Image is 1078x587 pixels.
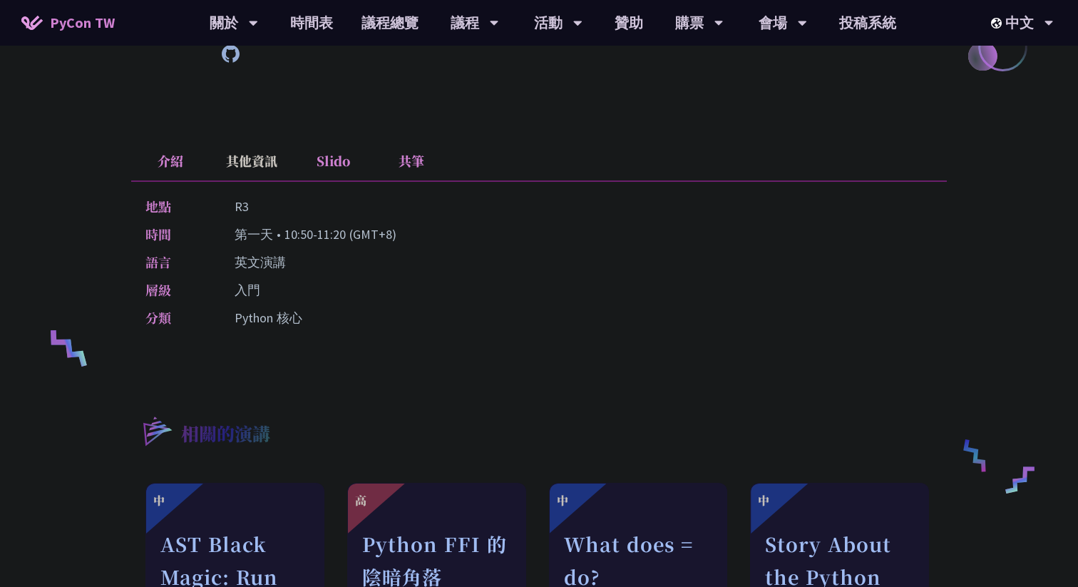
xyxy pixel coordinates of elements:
span: PyCon TW [50,12,115,34]
li: 其他資訊 [210,141,294,180]
li: 介紹 [131,141,210,180]
p: R3 [235,196,249,217]
p: 時間 [145,224,206,245]
div: 中 [557,492,568,509]
img: r3.8d01567.svg [122,396,191,465]
p: 第一天 • 10:50-11:20 (GMT+8) [235,224,396,245]
div: 中 [153,492,165,509]
a: PyCon TW [7,5,129,41]
p: 地點 [145,196,206,217]
div: 高 [355,492,366,509]
div: 中 [758,492,769,509]
p: 語言 [145,252,206,272]
p: 相關的演講 [181,421,270,449]
img: Home icon of PyCon TW 2025 [21,16,43,30]
p: 分類 [145,307,206,328]
p: 英文演講 [235,252,286,272]
li: 共筆 [372,141,451,180]
img: Locale Icon [991,18,1005,29]
p: Python 核心 [235,307,302,328]
li: Slido [294,141,372,180]
p: 入門 [235,280,260,300]
p: 層級 [145,280,206,300]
